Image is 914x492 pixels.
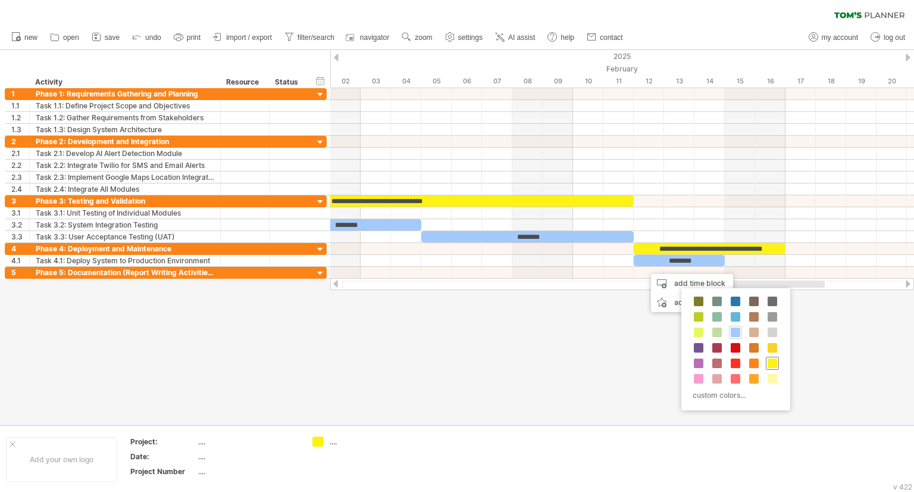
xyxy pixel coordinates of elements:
[298,33,334,42] span: filter/search
[36,219,214,231] div: Task 3.2: System Integration Testing
[11,172,29,183] div: 2.3
[634,75,664,88] div: Wednesday, 12 February 2025
[360,33,389,42] span: navigator
[11,112,29,123] div: 1.2
[421,75,452,88] div: Wednesday, 5 February 2025
[846,75,877,88] div: Wednesday, 19 February 2025
[36,255,214,266] div: Task 4.1: Deploy System to Production Environment
[6,437,117,482] div: Add your own logo
[63,33,79,42] span: open
[755,75,785,88] div: Sunday, 16 February 2025
[492,30,539,45] a: AI assist
[198,466,298,477] div: ....
[198,437,298,447] div: ....
[36,112,214,123] div: Task 1.2: Gather Requirements from Stakeholders
[226,33,272,42] span: import / export
[36,124,214,135] div: Task 1.3: Design System Architecture
[330,75,361,88] div: Sunday, 2 February 2025
[584,30,627,45] a: contact
[36,231,214,242] div: Task 3.3: User Acceptance Testing (UAT)
[442,30,486,45] a: settings
[24,33,37,42] span: new
[361,75,391,88] div: Monday, 3 February 2025
[11,267,29,278] div: 5
[544,30,578,45] a: help
[11,207,29,219] div: 3.1
[806,30,862,45] a: my account
[651,274,733,293] div: add time block
[11,243,29,254] div: 4
[11,231,29,242] div: 3.3
[785,75,816,88] div: Monday, 17 February 2025
[171,30,204,45] a: print
[145,33,161,42] span: undo
[11,160,29,171] div: 2.2
[415,33,432,42] span: zoom
[36,195,214,207] div: Phase 3: Testing and Validation
[36,183,214,195] div: Task 2.4: Integrate All Modules
[725,75,755,88] div: Saturday, 15 February 2025
[11,183,29,195] div: 2.4
[452,75,482,88] div: Thursday, 6 February 2025
[694,75,725,88] div: Friday, 14 February 2025
[822,33,858,42] span: my account
[11,255,29,266] div: 4.1
[561,33,574,42] span: help
[687,387,781,403] div: custom colors...
[226,76,262,88] div: Resource
[36,172,214,183] div: Task 2.3: Implement Google Maps Location Integration
[36,160,214,171] div: Task 2.2: Integrate Twilio for SMS and Email Alerts
[36,243,214,254] div: Phase 4: Deployment and Maintenance
[198,451,298,462] div: ....
[129,30,165,45] a: undo
[35,76,214,88] div: Activity
[281,30,338,45] a: filter/search
[130,437,196,447] div: Project:
[664,75,694,88] div: Thursday, 13 February 2025
[36,88,214,99] div: Phase 1: Requirements Gathering and Planning
[105,33,120,42] span: save
[36,267,214,278] div: Phase 5: Documentation (Report Writing Activities)
[36,207,214,219] div: Task 3.1: Unit Testing of Individual Modules
[600,33,623,42] span: contact
[508,33,535,42] span: AI assist
[543,75,573,88] div: Sunday, 9 February 2025
[458,33,483,42] span: settings
[130,466,196,477] div: Project Number
[47,30,83,45] a: open
[391,75,421,88] div: Tuesday, 4 February 2025
[36,136,214,147] div: Phase 2: Development and Integration
[603,75,634,88] div: Tuesday, 11 February 2025
[36,148,214,159] div: Task 2.1: Develop AI Alert Detection Module
[11,136,29,147] div: 2
[8,30,41,45] a: new
[482,75,512,88] div: Friday, 7 February 2025
[187,33,201,42] span: print
[868,30,909,45] a: log out
[884,33,905,42] span: log out
[399,30,436,45] a: zoom
[275,76,301,88] div: Status
[573,75,603,88] div: Monday, 10 February 2025
[36,100,214,111] div: Task 1.1: Define Project Scope and Objectives
[330,437,395,447] div: ....
[11,124,29,135] div: 1.3
[11,219,29,231] div: 3.2
[89,30,123,45] a: save
[344,30,393,45] a: navigator
[11,195,29,207] div: 3
[651,293,733,312] div: add icon
[512,75,543,88] div: Saturday, 8 February 2025
[210,30,276,45] a: import / export
[816,75,846,88] div: Tuesday, 18 February 2025
[130,451,196,462] div: Date:
[11,88,29,99] div: 1
[11,148,29,159] div: 2.1
[893,482,912,491] div: v 422
[877,75,907,88] div: Thursday, 20 February 2025
[11,100,29,111] div: 1.1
